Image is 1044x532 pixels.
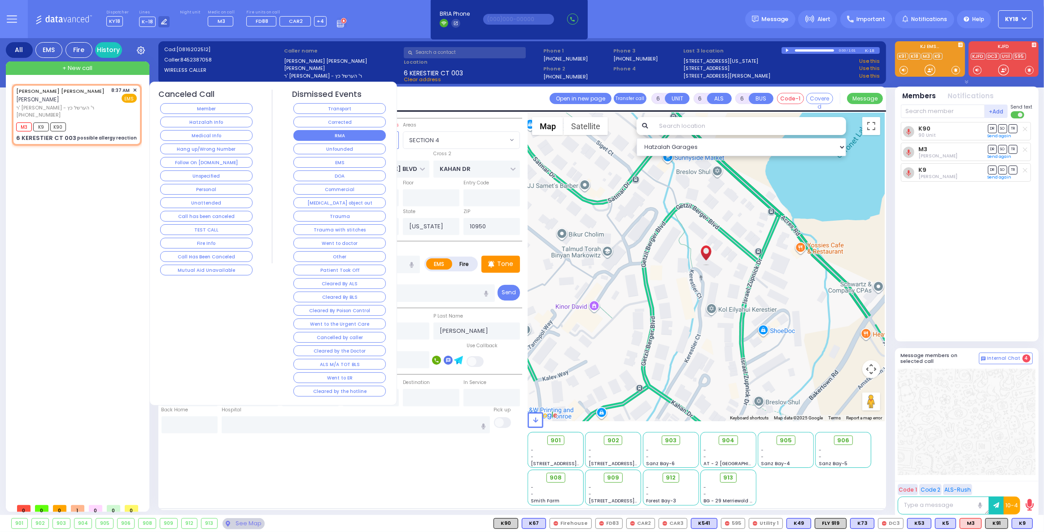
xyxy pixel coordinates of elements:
[918,166,926,173] a: K9
[164,56,281,64] label: Caller:
[1022,354,1031,362] span: 4
[630,521,635,526] img: red-radio-icon.svg
[985,105,1008,118] button: +Add
[859,57,880,65] a: Use this
[589,497,673,504] span: [STREET_ADDRESS][PERSON_NAME]
[960,518,982,529] div: ALS
[646,460,675,467] span: Sanz Bay-6
[522,518,546,529] div: K67
[878,518,904,529] div: DC3
[403,179,414,187] label: Floor
[543,73,588,80] label: [PHONE_NUMBER]
[819,460,847,467] span: Sanz Bay-5
[819,454,821,460] span: -
[160,157,253,168] button: Follow On [DOMAIN_NAME]
[847,93,883,104] button: Message
[35,13,95,25] img: Logo
[646,484,649,491] span: -
[589,491,591,497] span: -
[998,166,1007,174] span: SO
[531,447,534,454] span: -
[981,357,986,361] img: comment-alt.png
[223,518,265,529] div: See map
[862,392,880,410] button: Drag Pegman onto the map to open Street View
[50,122,66,131] span: K90
[971,53,985,60] a: KJFD
[160,519,177,528] div: 909
[707,93,732,104] button: ALS
[909,53,921,60] a: K18
[979,353,1033,364] button: Internal Chat 4
[293,292,386,302] button: Cleared By BLS
[987,355,1021,362] span: Internal Chat
[530,410,559,421] img: Google
[452,258,477,270] label: Fire
[666,473,676,482] span: 912
[761,447,764,454] span: -
[550,473,562,482] span: 908
[646,447,649,454] span: -
[589,484,591,491] span: -
[531,497,560,504] span: Smith Farm
[293,184,386,195] button: Commercial
[409,136,439,145] span: SECTION 4
[180,56,212,63] span: 8452387058
[160,251,253,262] button: Call Has Been Canceled
[162,406,188,414] label: Back Home
[208,10,236,15] label: Medic on call
[986,53,1000,60] a: DC3
[1009,145,1018,153] span: TR
[293,197,386,208] button: [MEDICAL_DATA] object out
[998,124,1007,133] span: SO
[1011,110,1025,119] label: Turn off text
[654,117,846,135] input: Search location
[960,518,982,529] div: M3
[6,42,33,58] div: All
[998,10,1033,28] button: KY18
[293,117,386,127] button: Corrected
[35,505,48,512] span: 0
[948,91,994,101] button: Notifications
[599,521,604,526] img: red-radio-icon.svg
[691,518,717,529] div: K541
[988,174,1012,180] a: Send again
[293,332,386,343] button: Cancelled by caller
[626,518,655,529] div: CAR2
[16,96,59,103] span: [PERSON_NAME]
[16,134,76,143] div: 6 KERESTIER CT 003
[988,133,1012,139] a: Send again
[218,17,225,25] span: M3
[882,521,887,526] img: red-radio-icon.svg
[749,93,773,104] button: BUS
[256,17,268,25] span: FD88
[293,386,386,397] button: Cleared by the hotline
[293,305,386,316] button: Cleared By Poison Control
[613,55,658,62] label: [PHONE_NUMBER]
[284,65,401,72] label: [PERSON_NAME]
[433,150,451,157] label: Cross 2
[483,14,554,25] input: (000)000-00000
[806,93,833,104] button: Covered
[550,436,561,445] span: 901
[859,72,880,80] a: Use this
[613,47,680,55] span: Phone 3
[284,72,401,80] label: ר' [PERSON_NAME] - ר' הערשל כץ
[683,57,758,65] a: [STREET_ADDRESS][US_STATE]
[897,53,909,60] a: K91
[463,379,486,386] label: In Service
[160,197,253,208] button: Unattended
[404,58,541,66] label: Location
[862,117,880,135] button: Toggle fullscreen view
[106,10,129,15] label: Dispatcher
[284,57,401,65] label: [PERSON_NAME] [PERSON_NAME]
[723,473,733,482] span: 913
[907,518,931,529] div: BLS
[164,46,281,53] label: Cad:
[74,519,92,528] div: 904
[293,103,386,114] button: Transport
[691,518,717,529] div: BLS
[683,47,782,55] label: Last 3 location
[659,518,687,529] div: CAR3
[403,131,520,148] span: SECTION 4
[589,447,591,454] span: -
